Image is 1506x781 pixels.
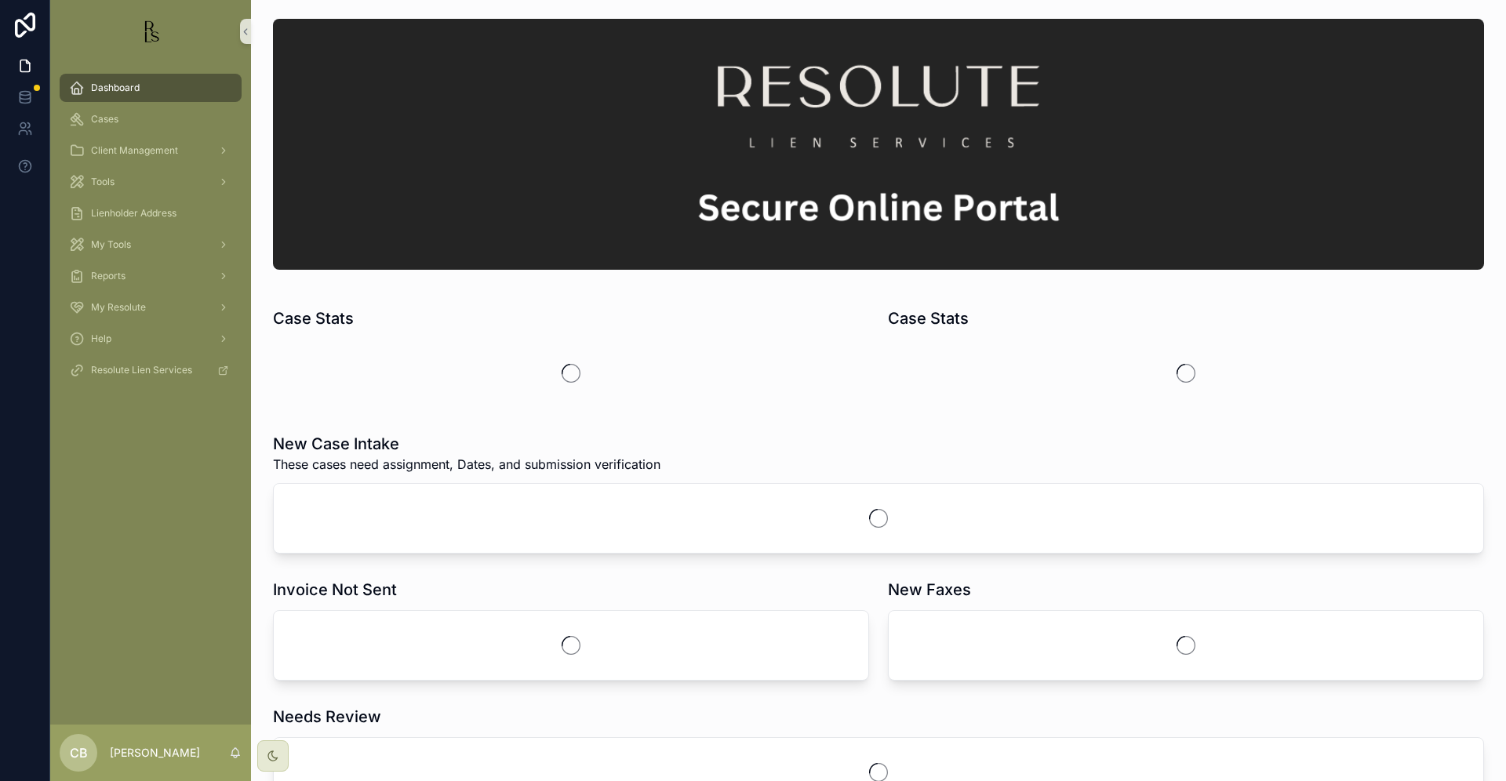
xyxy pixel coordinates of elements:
span: CB [70,743,88,762]
span: Resolute Lien Services [91,364,192,376]
a: Tools [60,168,242,196]
span: Lienholder Address [91,207,176,220]
span: Tools [91,176,115,188]
span: My Tools [91,238,131,251]
a: Lienholder Address [60,199,242,227]
a: Dashboard [60,74,242,102]
img: App logo [138,19,163,44]
p: [PERSON_NAME] [110,745,200,761]
div: scrollable content [50,63,251,405]
a: My Tools [60,231,242,259]
a: Resolute Lien Services [60,356,242,384]
span: Client Management [91,144,178,157]
a: Reports [60,262,242,290]
h1: New Faxes [888,579,971,601]
span: My Resolute [91,301,146,314]
span: Reports [91,270,125,282]
a: My Resolute [60,293,242,321]
span: Cases [91,113,118,125]
span: These cases need assignment, Dates, and submission verification [273,455,660,474]
h1: Case Stats [273,307,354,329]
h1: Needs Review [273,706,381,728]
a: Cases [60,105,242,133]
span: Help [91,332,111,345]
h1: Invoice Not Sent [273,579,397,601]
a: Client Management [60,136,242,165]
span: Dashboard [91,82,140,94]
a: Help [60,325,242,353]
h1: New Case Intake [273,433,660,455]
h1: Case Stats [888,307,969,329]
